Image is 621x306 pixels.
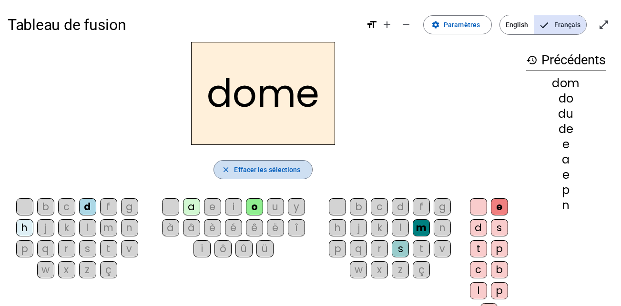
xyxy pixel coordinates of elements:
[444,19,480,31] span: Paramètres
[392,219,409,236] div: l
[526,200,606,211] div: n
[526,78,606,89] div: dom
[37,240,54,257] div: q
[470,240,487,257] div: t
[100,198,117,215] div: f
[79,261,96,278] div: z
[371,198,388,215] div: c
[16,240,33,257] div: p
[37,198,54,215] div: b
[350,240,367,257] div: q
[225,219,242,236] div: é
[267,219,284,236] div: ë
[470,282,487,299] div: l
[58,219,75,236] div: k
[526,108,606,120] div: du
[214,240,232,257] div: ô
[470,219,487,236] div: d
[79,219,96,236] div: l
[397,15,416,34] button: Diminuer la taille de la police
[100,219,117,236] div: m
[491,240,508,257] div: p
[235,240,253,257] div: û
[121,219,138,236] div: n
[534,15,586,34] span: Français
[598,19,610,31] mat-icon: open_in_full
[37,219,54,236] div: j
[37,261,54,278] div: w
[392,261,409,278] div: z
[58,198,75,215] div: c
[371,219,388,236] div: k
[350,219,367,236] div: j
[526,50,606,71] h3: Précédents
[491,198,508,215] div: e
[413,261,430,278] div: ç
[58,261,75,278] div: x
[256,240,274,257] div: ü
[121,240,138,257] div: v
[526,123,606,135] div: de
[58,240,75,257] div: r
[434,198,451,215] div: g
[16,219,33,236] div: h
[183,219,200,236] div: â
[377,15,397,34] button: Augmenter la taille de la police
[350,261,367,278] div: w
[392,198,409,215] div: d
[491,219,508,236] div: s
[434,240,451,257] div: v
[214,160,312,179] button: Effacer les sélections
[162,219,179,236] div: à
[100,261,117,278] div: ç
[491,282,508,299] div: p
[470,261,487,278] div: c
[329,240,346,257] div: p
[594,15,613,34] button: Entrer en plein écran
[193,240,211,257] div: ï
[204,219,221,236] div: è
[413,198,430,215] div: f
[267,198,284,215] div: u
[225,198,242,215] div: i
[413,240,430,257] div: t
[79,198,96,215] div: d
[234,164,300,175] span: Effacer les sélections
[288,219,305,236] div: î
[183,198,200,215] div: a
[526,93,606,104] div: do
[100,240,117,257] div: t
[400,19,412,31] mat-icon: remove
[526,169,606,181] div: e
[288,198,305,215] div: y
[121,198,138,215] div: g
[366,19,377,31] mat-icon: format_size
[526,154,606,165] div: a
[350,198,367,215] div: b
[246,219,263,236] div: ê
[434,219,451,236] div: n
[413,219,430,236] div: m
[371,261,388,278] div: x
[491,261,508,278] div: b
[329,219,346,236] div: h
[431,20,440,29] mat-icon: settings
[500,15,534,34] span: English
[79,240,96,257] div: s
[204,198,221,215] div: e
[191,42,335,145] h2: dome
[526,139,606,150] div: e
[499,15,587,35] mat-button-toggle-group: Language selection
[526,184,606,196] div: p
[392,240,409,257] div: s
[526,54,538,66] mat-icon: history
[246,198,263,215] div: o
[381,19,393,31] mat-icon: add
[8,10,358,40] h1: Tableau de fusion
[222,165,230,174] mat-icon: close
[423,15,492,34] button: Paramètres
[371,240,388,257] div: r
